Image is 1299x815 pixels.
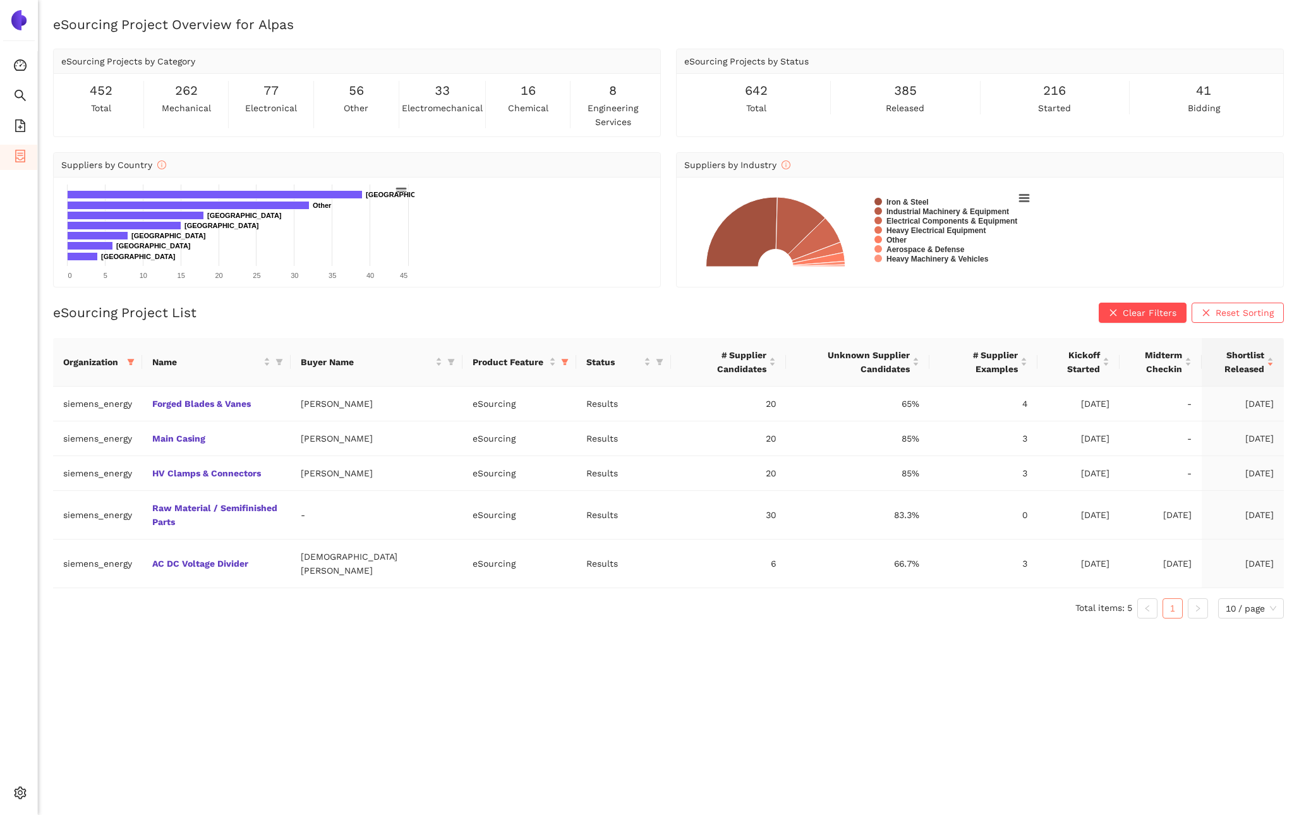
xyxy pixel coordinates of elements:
th: this column's title is Product Feature,this column is sortable [462,338,576,387]
td: siemens_energy [53,387,142,421]
td: Results [576,456,671,491]
td: Results [576,491,671,540]
text: [GEOGRAPHIC_DATA] [101,253,176,260]
th: this column's title is Midterm Checkin,this column is sortable [1120,338,1202,387]
td: eSourcing [462,387,576,421]
span: electromechanical [402,101,483,115]
td: [DATE] [1037,540,1120,588]
td: [PERSON_NAME] [291,421,462,456]
span: filter [447,358,455,366]
span: Product Feature [473,355,547,369]
span: Clear Filters [1123,306,1176,320]
td: [DEMOGRAPHIC_DATA][PERSON_NAME] [291,540,462,588]
td: 0 [929,491,1037,540]
td: 85% [786,456,929,491]
span: close [1202,308,1211,318]
span: Shortlist Released [1212,348,1264,376]
text: [GEOGRAPHIC_DATA] [116,242,191,250]
span: info-circle [157,160,166,169]
td: - [1120,456,1202,491]
td: - [1120,387,1202,421]
td: 20 [671,387,786,421]
th: this column's title is Buyer Name,this column is sortable [291,338,462,387]
td: 6 [671,540,786,588]
span: eSourcing Projects by Category [61,56,195,66]
text: [GEOGRAPHIC_DATA] [131,232,206,239]
text: 10 [140,272,147,279]
td: [DATE] [1202,540,1284,588]
td: 3 [929,421,1037,456]
span: 33 [435,81,450,100]
th: this column's title is Kickoff Started,this column is sortable [1037,338,1120,387]
span: 16 [521,81,536,100]
td: siemens_energy [53,456,142,491]
text: Aerospace & Defense [886,245,965,254]
text: [GEOGRAPHIC_DATA] [366,191,440,198]
span: 77 [263,81,279,100]
span: filter [445,353,457,371]
span: Buyer Name [301,355,433,369]
span: filter [656,358,663,366]
span: bidding [1188,101,1220,115]
td: [PERSON_NAME] [291,456,462,491]
button: closeReset Sorting [1192,303,1284,323]
span: Reset Sorting [1216,306,1274,320]
td: 85% [786,421,929,456]
td: siemens_energy [53,491,142,540]
td: [DATE] [1037,456,1120,491]
td: 3 [929,456,1037,491]
span: Unknown Supplier Candidates [796,348,910,376]
span: electronical [245,101,297,115]
img: Logo [9,10,29,30]
button: left [1137,598,1157,619]
th: this column's title is Name,this column is sortable [142,338,291,387]
span: dashboard [14,54,27,80]
span: filter [275,358,283,366]
th: this column's title is Unknown Supplier Candidates,this column is sortable [786,338,929,387]
span: filter [273,353,286,371]
td: [DATE] [1120,491,1202,540]
div: Page Size [1218,598,1284,619]
td: 4 [929,387,1037,421]
td: 3 [929,540,1037,588]
td: [PERSON_NAME] [291,387,462,421]
span: right [1194,605,1202,612]
span: info-circle [782,160,790,169]
th: this column's title is Status,this column is sortable [576,338,671,387]
text: Heavy Machinery & Vehicles [886,255,989,263]
span: Suppliers by Industry [684,160,790,170]
text: Other [313,202,332,209]
span: filter [561,358,569,366]
text: Electrical Components & Equipment [886,217,1017,226]
button: closeClear Filters [1099,303,1187,323]
td: 20 [671,421,786,456]
span: Name [152,355,261,369]
span: # Supplier Candidates [681,348,766,376]
td: Results [576,387,671,421]
span: other [344,101,368,115]
span: setting [14,782,27,807]
span: total [91,101,111,115]
td: Results [576,540,671,588]
td: [DATE] [1037,421,1120,456]
span: filter [559,353,571,371]
h2: eSourcing Project List [53,303,196,322]
span: eSourcing Projects by Status [684,56,809,66]
li: Next Page [1188,598,1208,619]
span: left [1144,605,1151,612]
span: # Supplier Examples [940,348,1018,376]
span: released [886,101,924,115]
span: filter [653,353,666,371]
td: eSourcing [462,491,576,540]
text: 25 [253,272,260,279]
text: 5 [104,272,107,279]
span: mechanical [162,101,211,115]
span: 642 [745,81,768,100]
text: Heavy Electrical Equipment [886,226,986,235]
span: total [746,101,766,115]
text: 15 [178,272,185,279]
span: started [1038,101,1071,115]
span: 216 [1043,81,1066,100]
span: Organization [63,355,122,369]
td: eSourcing [462,540,576,588]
